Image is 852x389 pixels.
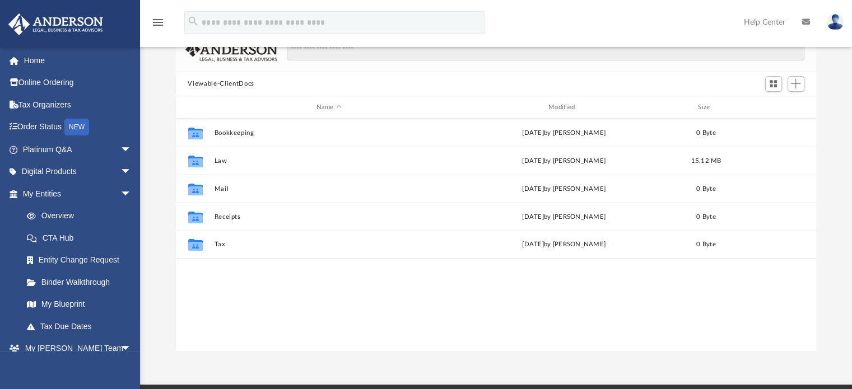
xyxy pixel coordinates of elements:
[8,116,148,139] a: Order StatusNEW
[449,184,678,194] div: [DATE] by [PERSON_NAME]
[8,182,148,205] a: My Entitiesarrow_drop_down
[287,39,804,60] input: Search files and folders
[696,186,716,192] span: 0 Byte
[176,119,817,350] div: grid
[214,157,444,165] button: Law
[120,161,143,184] span: arrow_drop_down
[8,49,148,72] a: Home
[8,72,148,94] a: Online Ordering
[765,76,782,92] button: Switch to Grid View
[8,161,148,183] a: Digital Productsarrow_drop_down
[8,93,148,116] a: Tax Organizers
[696,214,716,220] span: 0 Byte
[449,240,678,250] div: [DATE] by [PERSON_NAME]
[8,338,143,360] a: My [PERSON_NAME] Teamarrow_drop_down
[16,249,148,271] a: Entity Change Request
[64,119,89,135] div: NEW
[522,158,544,164] span: [DATE]
[788,76,804,92] button: Add
[683,102,728,113] div: Size
[214,213,444,221] button: Receipts
[449,128,678,138] div: [DATE] by [PERSON_NAME]
[691,158,721,164] span: 15.12 MB
[120,138,143,161] span: arrow_drop_down
[827,14,844,30] img: User Pic
[16,271,148,293] a: Binder Walkthrough
[449,156,678,166] div: by [PERSON_NAME]
[8,138,148,161] a: Platinum Q&Aarrow_drop_down
[16,293,143,316] a: My Blueprint
[16,205,148,227] a: Overview
[187,15,199,27] i: search
[449,212,678,222] div: [DATE] by [PERSON_NAME]
[120,338,143,360] span: arrow_drop_down
[5,13,106,35] img: Anderson Advisors Platinum Portal
[180,102,208,113] div: id
[16,227,148,249] a: CTA Hub
[214,129,444,137] button: Bookkeeping
[214,185,444,193] button: Mail
[151,16,165,29] i: menu
[696,130,716,136] span: 0 Byte
[188,79,254,89] button: Viewable-ClientDocs
[120,182,143,205] span: arrow_drop_down
[214,241,444,249] button: Tax
[151,21,165,29] a: menu
[16,315,148,338] a: Tax Due Dates
[696,242,716,248] span: 0 Byte
[449,102,679,113] div: Modified
[733,102,812,113] div: id
[213,102,444,113] div: Name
